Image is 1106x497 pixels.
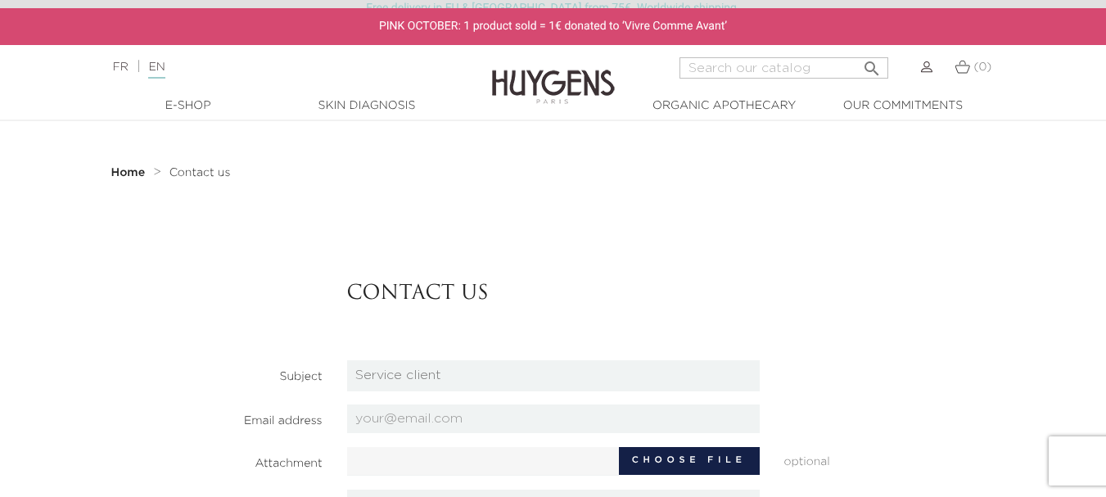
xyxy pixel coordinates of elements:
input: your@email.com [347,404,760,433]
label: Attachment [116,447,335,472]
label: Email address [116,404,335,430]
a: FR [113,61,129,73]
i:  [862,54,882,74]
a: Skin Diagnosis [285,97,449,115]
span: (0) [973,61,991,73]
a: Contact us [169,166,231,179]
button:  [857,52,887,75]
a: Organic Apothecary [643,97,806,115]
a: EN [148,61,165,79]
img: Huygens [492,43,615,106]
span: Contact us [169,167,231,178]
h3: Contact us [347,282,978,306]
span: optional [772,447,991,471]
strong: Home [111,167,146,178]
a: E-Shop [106,97,270,115]
div: | [105,57,449,77]
input: Search [679,57,888,79]
a: Our commitments [821,97,985,115]
a: Home [111,166,149,179]
label: Subject [116,360,335,386]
